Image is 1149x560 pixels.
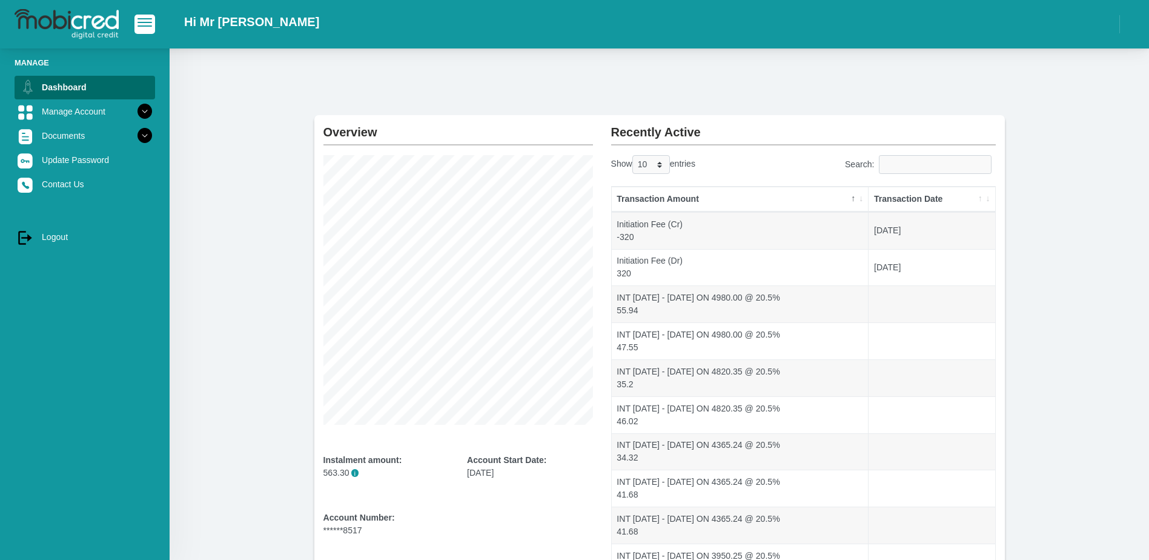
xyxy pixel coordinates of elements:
[612,359,869,396] td: INT [DATE] - [DATE] ON 4820.35 @ 20.5% 35.2
[611,115,996,139] h2: Recently Active
[632,155,670,174] select: Showentries
[15,9,119,39] img: logo-mobicred.svg
[15,124,155,147] a: Documents
[869,249,995,286] td: [DATE]
[869,187,995,212] th: Transaction Date: activate to sort column ascending
[323,467,449,479] p: 563.30
[612,396,869,433] td: INT [DATE] - [DATE] ON 4820.35 @ 20.5% 46.02
[15,173,155,196] a: Contact Us
[15,57,155,68] li: Manage
[15,148,155,172] a: Update Password
[612,187,869,212] th: Transaction Amount: activate to sort column descending
[323,455,402,465] b: Instalment amount:
[869,212,995,249] td: [DATE]
[467,455,546,465] b: Account Start Date:
[15,225,155,248] a: Logout
[612,212,869,249] td: Initiation Fee (Cr) -320
[612,433,869,470] td: INT [DATE] - [DATE] ON 4365.24 @ 20.5% 34.32
[612,322,869,359] td: INT [DATE] - [DATE] ON 4980.00 @ 20.5% 47.55
[612,249,869,286] td: Initiation Fee (Dr) 320
[15,76,155,99] a: Dashboard
[612,507,869,544] td: INT [DATE] - [DATE] ON 4365.24 @ 20.5% 41.68
[612,470,869,507] td: INT [DATE] - [DATE] ON 4365.24 @ 20.5% 41.68
[879,155,992,174] input: Search:
[845,155,996,174] label: Search:
[323,513,395,522] b: Account Number:
[467,454,593,479] div: [DATE]
[611,155,695,174] label: Show entries
[15,100,155,123] a: Manage Account
[184,15,319,29] h2: Hi Mr [PERSON_NAME]
[323,115,593,139] h2: Overview
[612,285,869,322] td: INT [DATE] - [DATE] ON 4980.00 @ 20.5% 55.94
[351,469,359,477] span: i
